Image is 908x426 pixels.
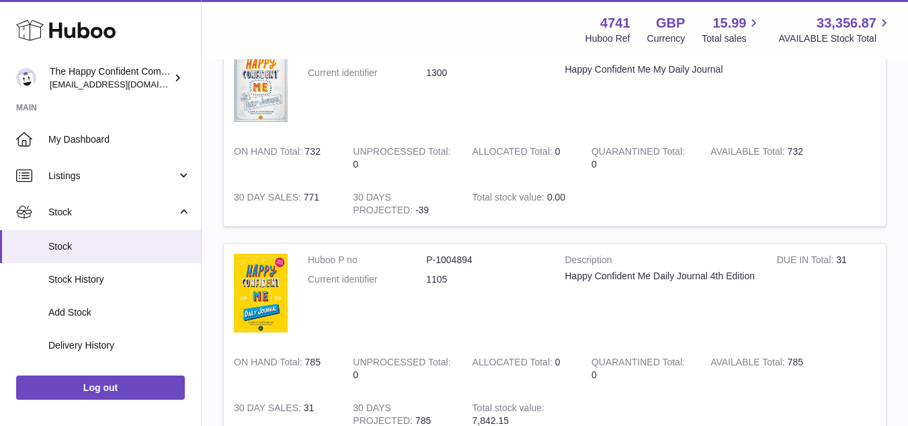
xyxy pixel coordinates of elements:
[16,68,36,88] img: contact@happyconfident.com
[585,32,630,45] div: Huboo Ref
[308,273,426,286] dt: Current identifier
[48,273,191,286] span: Stock History
[777,254,836,269] strong: DUE IN Total
[767,244,886,345] td: 31
[48,306,191,319] span: Add Stock
[700,135,819,181] td: 732
[234,402,304,417] strong: 30 DAY SALES
[234,146,305,160] strong: ON HAND Total
[591,369,597,380] span: 0
[817,14,876,32] span: 33,356.87
[343,346,462,392] td: 0
[343,181,462,227] td: -39
[426,67,544,79] dd: 1300
[472,192,547,206] strong: Total stock value
[710,357,787,371] strong: AVAILABLE Total
[565,270,757,283] div: Happy Confident Me Daily Journal 4th Edition
[308,67,426,79] dt: Current identifier
[50,65,171,91] div: The Happy Confident Company
[702,32,761,45] span: Total sales
[656,14,685,32] strong: GBP
[565,254,757,270] strong: Description
[778,32,892,45] span: AVAILABLE Stock Total
[16,376,185,400] a: Log out
[48,170,177,182] span: Listings
[778,14,892,45] a: 33,356.87 AVAILABLE Stock Total
[710,146,787,160] strong: AVAILABLE Total
[767,37,886,135] td: 0
[700,346,819,392] td: 785
[224,181,343,227] td: 771
[426,273,544,286] dd: 1105
[547,192,565,203] span: 0.00
[50,79,198,90] span: [EMAIL_ADDRESS][DOMAIN_NAME]
[234,254,288,332] img: product image
[48,240,191,253] span: Stock
[472,357,555,371] strong: ALLOCATED Total
[647,32,686,45] div: Currency
[48,133,191,146] span: My Dashboard
[343,135,462,181] td: 0
[472,415,509,426] span: 7,842.15
[472,146,555,160] strong: ALLOCATED Total
[234,47,288,122] img: product image
[48,206,177,219] span: Stock
[702,14,761,45] a: 15.99 Total sales
[591,146,685,160] strong: QUARANTINED Total
[234,192,304,206] strong: 30 DAY SALES
[48,372,191,385] span: ASN Uploads
[712,14,746,32] span: 15.99
[462,346,581,392] td: 0
[353,146,450,160] strong: UNPROCESSED Total
[353,192,415,219] strong: 30 DAYS PROJECTED
[234,357,305,371] strong: ON HAND Total
[565,63,757,76] div: Happy Confident Me My Daily Journal
[308,254,426,267] dt: Huboo P no
[224,346,343,392] td: 785
[591,159,597,170] span: 0
[426,254,544,267] dd: P-1004894
[224,135,343,181] td: 732
[462,135,581,181] td: 0
[600,14,630,32] strong: 4741
[353,357,450,371] strong: UNPROCESSED Total
[472,402,544,417] strong: Total stock value
[591,357,685,371] strong: QUARANTINED Total
[48,339,191,352] span: Delivery History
